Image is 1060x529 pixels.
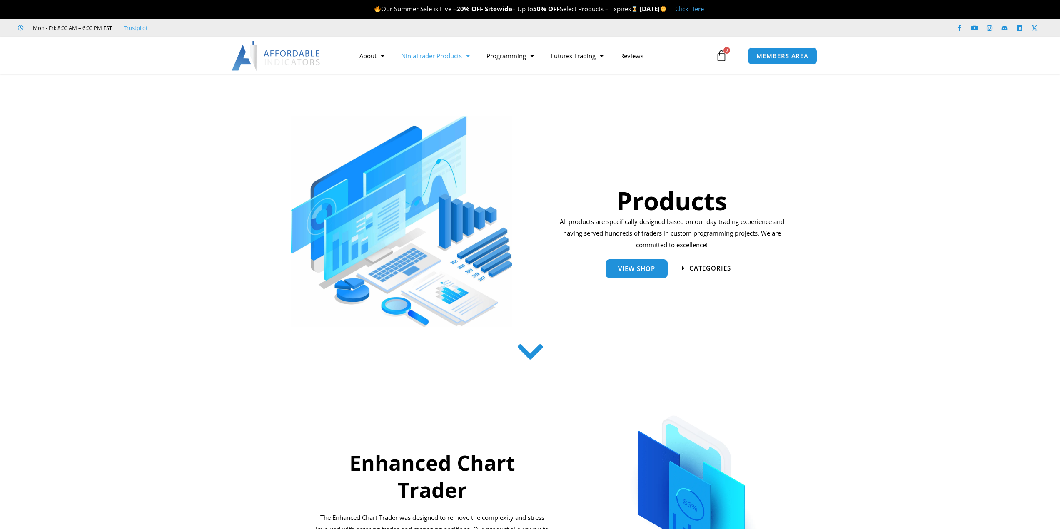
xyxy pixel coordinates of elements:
strong: 20% OFF [456,5,483,13]
a: Reviews [612,46,652,65]
a: Programming [478,46,542,65]
a: NinjaTrader Products [393,46,478,65]
h2: Enhanced Chart Trader [314,450,550,504]
span: View Shop [618,266,655,272]
a: Futures Trading [542,46,612,65]
span: 0 [723,47,730,54]
a: Trustpilot [124,23,148,33]
span: MEMBERS AREA [756,53,808,59]
a: 0 [703,44,740,68]
nav: Menu [351,46,713,65]
img: ⌛ [631,6,638,12]
span: Mon - Fri: 8:00 AM – 6:00 PM EST [31,23,112,33]
a: Click Here [675,5,704,13]
span: Our Summer Sale is Live – – Up to Select Products – Expires [374,5,640,13]
img: LogoAI | Affordable Indicators – NinjaTrader [232,41,321,71]
p: All products are specifically designed based on our day trading experience and having served hund... [557,216,787,251]
img: 🔥 [374,6,381,12]
span: categories [689,265,731,271]
strong: Sitewide [485,5,512,13]
a: categories [682,265,731,271]
strong: 50% OFF [533,5,560,13]
img: ProductsSection scaled | Affordable Indicators – NinjaTrader [291,116,512,327]
h1: Products [557,183,787,218]
img: 🌞 [660,6,666,12]
a: MEMBERS AREA [748,47,817,65]
a: View Shop [606,259,668,278]
strong: [DATE] [640,5,667,13]
a: About [351,46,393,65]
